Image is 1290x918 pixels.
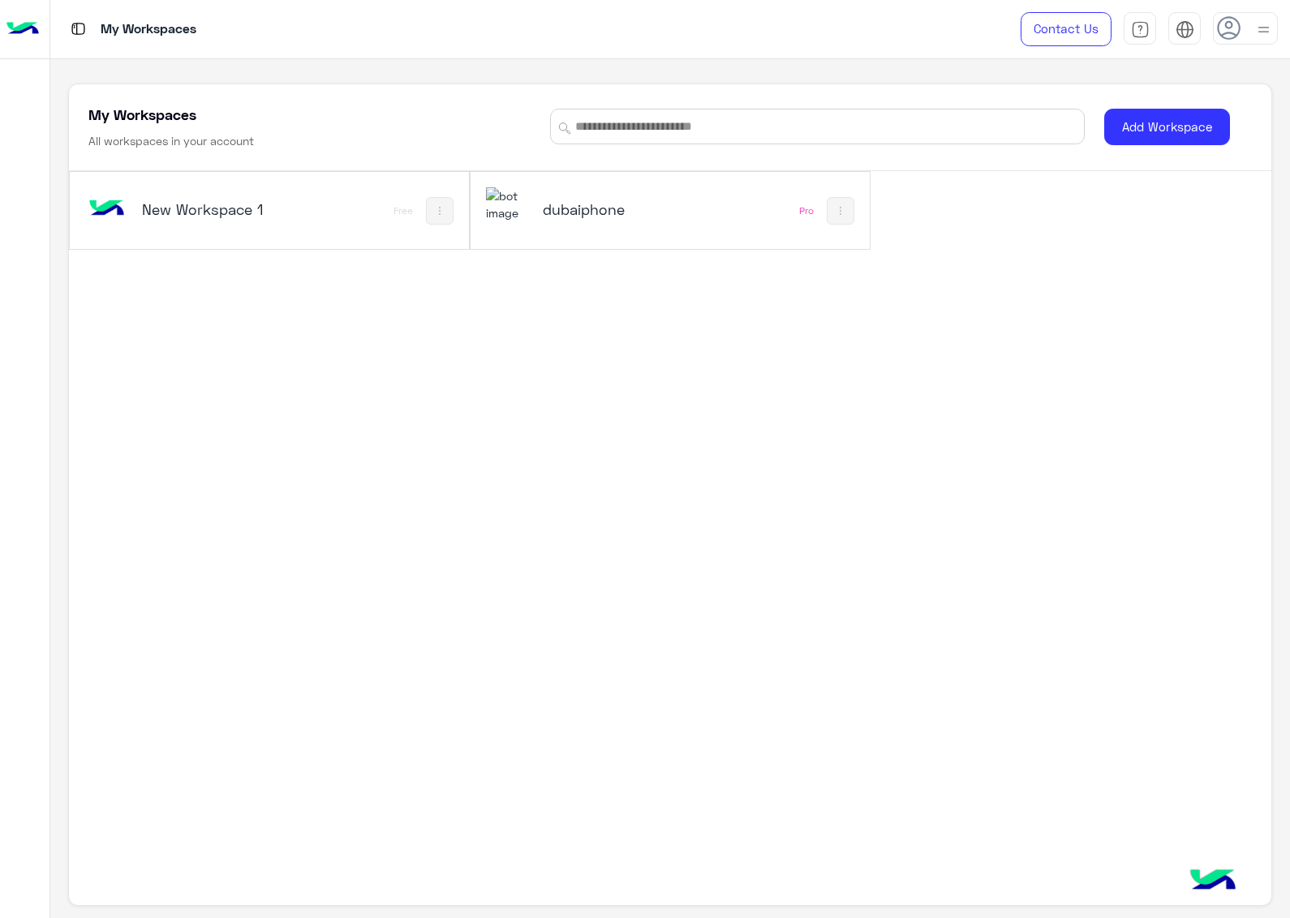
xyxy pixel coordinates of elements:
img: bot image [85,187,129,231]
img: tab [1131,20,1150,39]
img: tab [68,19,88,39]
p: My Workspaces [101,19,196,41]
img: tab [1176,20,1194,39]
img: Logo [6,12,39,46]
img: hulul-logo.png [1185,853,1241,910]
h6: All workspaces in your account [88,133,254,149]
a: Contact Us [1021,12,1112,46]
button: Add Workspace [1104,109,1230,145]
div: Free [393,204,413,217]
a: tab [1124,12,1156,46]
img: profile [1253,19,1274,40]
img: 1403182699927242 [486,187,530,222]
h5: dubaiphone [543,199,676,219]
h5: New Workspace 1 [142,199,275,219]
h5: My Workspaces [88,105,196,124]
div: Pro [799,204,814,217]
